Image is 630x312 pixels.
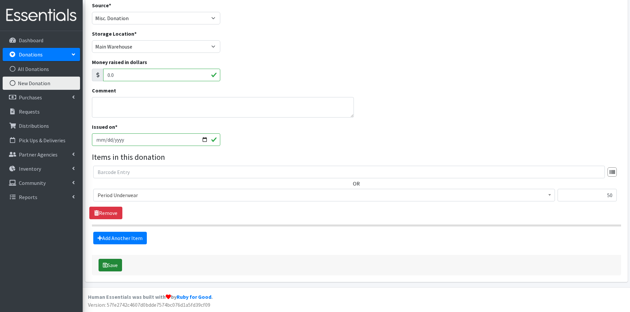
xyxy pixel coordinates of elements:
[99,259,122,271] button: Save
[3,48,80,61] a: Donations
[19,108,40,115] p: Requests
[3,34,80,47] a: Dashboard
[3,91,80,104] a: Purchases
[3,134,80,147] a: Pick Ups & Deliveries
[353,180,360,188] label: OR
[92,123,117,131] label: Issued on
[115,123,117,130] abbr: required
[88,301,210,308] span: Version: 57fe2742c4607d0bdde7574bc076d1a5fd39cf09
[92,87,116,94] label: Comment
[3,4,80,26] img: HumanEssentials
[3,162,80,175] a: Inventory
[93,189,555,201] span: Period Underwear
[93,232,147,244] a: Add Another Item
[19,137,65,144] p: Pick Ups & Deliveries
[3,176,80,190] a: Community
[19,94,42,101] p: Purchases
[19,151,58,158] p: Partner Agencies
[88,294,213,300] strong: Human Essentials was built with by .
[19,122,49,129] p: Distributions
[19,51,43,58] p: Donations
[92,151,621,163] legend: Items in this donation
[3,105,80,118] a: Requests
[134,30,137,37] abbr: required
[3,148,80,161] a: Partner Agencies
[3,62,80,76] a: All Donations
[3,77,80,90] a: New Donation
[93,166,605,178] input: Barcode Entry
[109,2,111,9] abbr: required
[19,180,46,186] p: Community
[3,191,80,204] a: Reports
[19,165,41,172] p: Inventory
[92,1,111,9] label: Source
[92,30,137,38] label: Storage Location
[177,294,211,300] a: Ruby for Good
[19,37,43,44] p: Dashboard
[98,191,551,200] span: Period Underwear
[3,119,80,132] a: Distributions
[558,189,617,201] input: Quantity
[19,194,37,200] p: Reports
[92,58,147,66] label: Money raised in dollars
[89,207,122,219] a: Remove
